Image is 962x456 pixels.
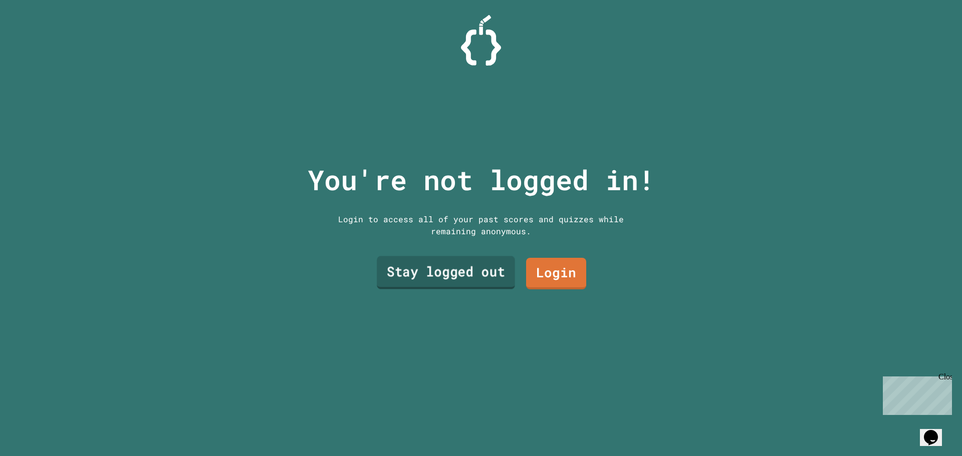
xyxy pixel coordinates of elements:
img: Logo.svg [461,15,501,66]
a: Login [526,258,586,289]
iframe: chat widget [879,372,952,415]
div: Login to access all of your past scores and quizzes while remaining anonymous. [331,213,631,237]
a: Stay logged out [377,256,515,289]
div: Chat with us now!Close [4,4,69,64]
p: You're not logged in! [308,159,655,201]
iframe: chat widget [920,416,952,446]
